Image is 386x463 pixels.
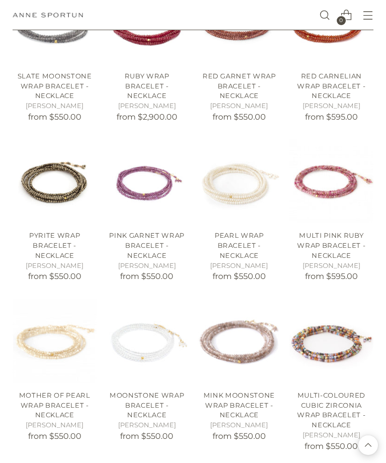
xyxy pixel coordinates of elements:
a: Multi-Coloured Cubic Zirconia Wrap Bracelet - Necklace [289,299,373,383]
p: from $550.00 [13,111,96,123]
h5: [PERSON_NAME] [198,101,281,111]
a: Ruby Wrap Bracelet - Necklace [125,72,169,100]
a: Pearl Wrap Bracelet - Necklace [198,139,281,223]
a: Multi Pink Ruby Wrap Bracelet - Necklace [297,231,365,259]
h5: [PERSON_NAME] [198,261,281,271]
a: Red Garnet Wrap Bracelet - Necklace [203,72,276,100]
h5: [PERSON_NAME] [289,101,373,111]
a: Pink Garnet Wrap Bracelet - Necklace [109,231,184,259]
a: Mink Moonstone Wrap Bracelet - Necklace [204,391,275,419]
h5: [PERSON_NAME] [13,101,96,111]
p: from $550.00 [105,430,189,442]
a: Pink Garnet Wrap Bracelet - Necklace [105,139,189,223]
h5: [PERSON_NAME] [289,261,373,271]
a: Mother of Pearl Wrap Bracelet - Necklace [13,299,96,383]
a: Moonstone Wrap Bracelet - Necklace [110,391,184,419]
p: from $550.00 [289,440,373,452]
a: Multi Pink Ruby Wrap Bracelet - Necklace [289,139,373,223]
p: from $2,900.00 [105,111,189,123]
a: Mother of Pearl Wrap Bracelet - Necklace [19,391,90,419]
a: Open cart modal [336,5,357,26]
a: Red Carnelian Wrap Bracelet - Necklace [297,72,365,100]
h5: [PERSON_NAME] [289,430,373,440]
span: 0 [337,16,346,25]
p: from $550.00 [13,270,96,283]
p: from $550.00 [198,111,281,123]
h5: [PERSON_NAME] [13,261,96,271]
a: Anne Sportun Fine Jewellery [13,13,83,18]
a: Pearl Wrap Bracelet - Necklace [215,231,264,259]
a: Mink Moonstone Wrap Bracelet - Necklace [198,299,281,383]
p: from $595.00 [289,270,373,283]
p: from $550.00 [105,270,189,283]
p: from $595.00 [289,111,373,123]
button: Back to top [358,435,378,455]
a: Pyrite Wrap Bracelet - Necklace [29,231,80,259]
h5: [PERSON_NAME] [13,420,96,430]
a: Moonstone Wrap Bracelet - Necklace [105,299,189,383]
p: from $550.00 [198,270,281,283]
a: Slate Moonstone Wrap Bracelet - Necklace [18,72,92,100]
p: from $550.00 [198,430,281,442]
button: Open menu modal [358,5,378,26]
h5: [PERSON_NAME] [105,420,189,430]
p: from $550.00 [13,430,96,442]
h5: [PERSON_NAME] [105,101,189,111]
a: Pyrite Wrap Bracelet - Necklace [13,139,96,223]
h5: [PERSON_NAME] [198,420,281,430]
a: Open search modal [315,5,335,26]
h5: [PERSON_NAME] [105,261,189,271]
a: Multi-Coloured Cubic Zirconia Wrap Bracelet - Necklace [297,391,365,429]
